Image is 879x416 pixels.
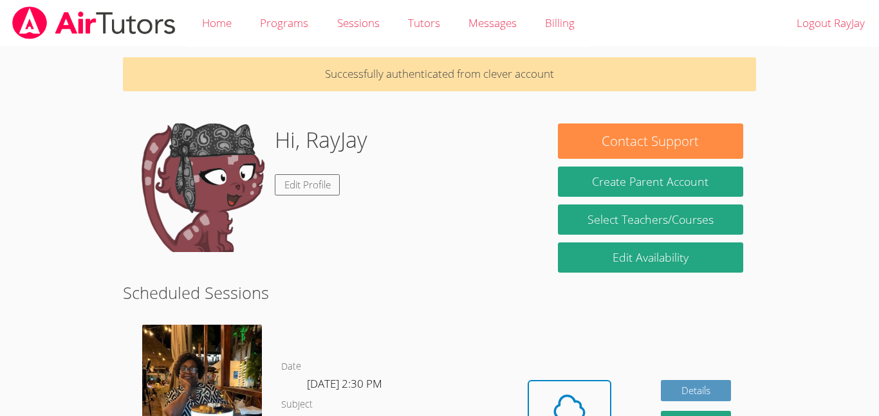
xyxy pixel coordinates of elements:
[136,123,264,252] img: default.png
[281,397,313,413] dt: Subject
[275,123,367,156] h1: Hi, RayJay
[275,174,340,195] a: Edit Profile
[123,57,756,91] p: Successfully authenticated from clever account
[307,376,382,391] span: [DATE] 2:30 PM
[468,15,517,30] span: Messages
[558,242,743,273] a: Edit Availability
[281,359,301,375] dt: Date
[558,204,743,235] a: Select Teachers/Courses
[558,123,743,159] button: Contact Support
[123,280,756,305] h2: Scheduled Sessions
[11,6,177,39] img: airtutors_banner-c4298cdbf04f3fff15de1276eac7730deb9818008684d7c2e4769d2f7ddbe033.png
[661,380,732,401] a: Details
[558,167,743,197] button: Create Parent Account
